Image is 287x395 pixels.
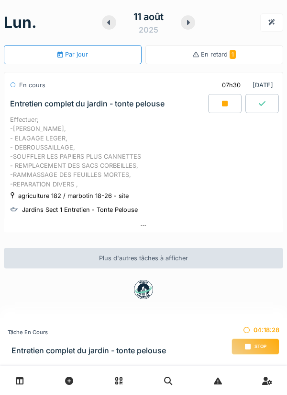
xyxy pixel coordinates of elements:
div: [DATE] [214,76,277,94]
img: badge-BVDL4wpA.svg [134,280,153,299]
h3: Entretien complet du jardin - tonte pelouse [11,346,166,355]
div: 04:18:28 [232,325,279,335]
div: Plus d'autres tâches à afficher [4,248,283,268]
div: Entretien complet du jardin - tonte pelouse [10,99,165,108]
span: Stop [254,343,266,350]
span: En retard [201,51,236,58]
div: Jardins Sect 1 Entretien - Tonte Pelouse [22,205,138,214]
div: Par jour [57,50,88,59]
div: Effectuer; -[PERSON_NAME], - ELAGAGE LEGER, - DEBROUSSAILLAGE, -SOUFFLER LES PAPIERS PLUS CANNETT... [10,115,277,189]
div: 07h30 [222,81,241,90]
div: agriculture 182 / marbotin 18-26 - site [18,191,129,200]
div: 11 août [133,10,164,24]
span: 1 [230,50,236,59]
h1: lun. [4,13,37,32]
div: 2025 [139,24,158,35]
div: En cours [19,81,45,90]
div: Tâche en cours [8,328,166,337]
